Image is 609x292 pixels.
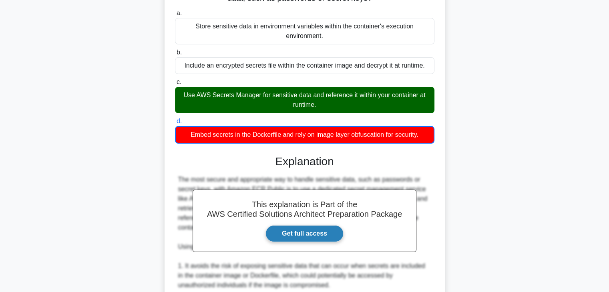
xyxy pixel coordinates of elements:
a: Get full access [265,225,344,242]
span: b. [177,49,182,56]
div: Embed secrets in the Dockerfile and rely on image layer obfuscation for security. [175,126,434,144]
span: a. [177,10,182,16]
div: Include an encrypted secrets file within the container image and decrypt it at runtime. [175,57,434,74]
span: c. [177,78,181,85]
div: Use AWS Secrets Manager for sensitive data and reference it within your container at runtime. [175,87,434,113]
span: d. [177,118,182,124]
div: Store sensitive data in environment variables within the container's execution environment. [175,18,434,44]
h3: Explanation [180,155,430,168]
